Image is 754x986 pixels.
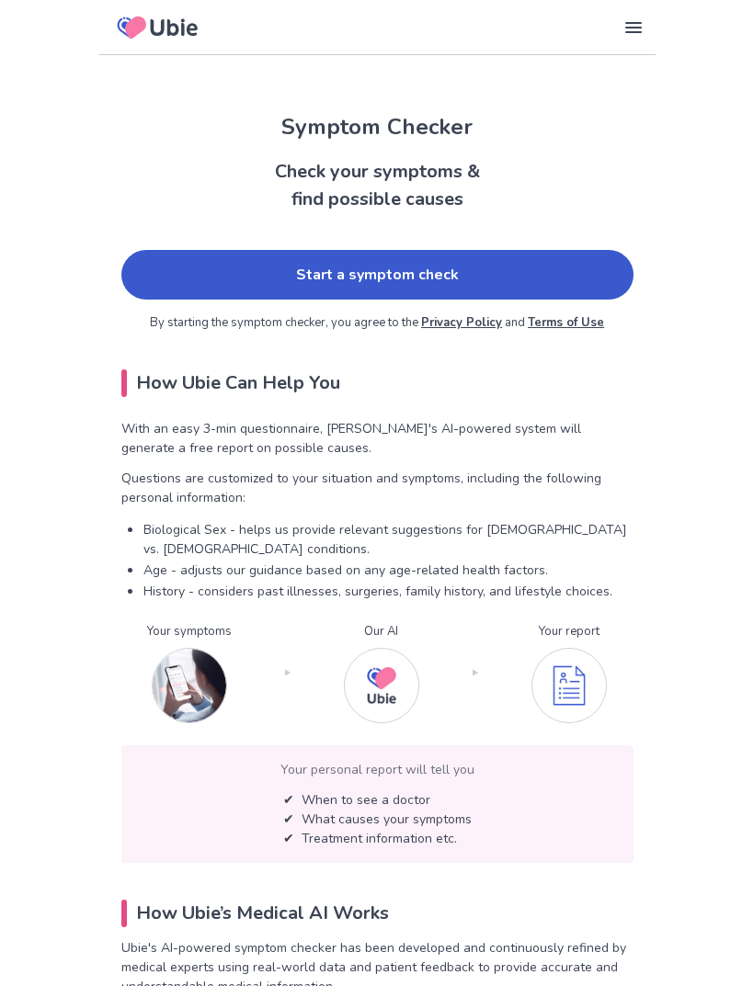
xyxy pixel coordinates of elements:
img: Our AI checks your symptoms [344,648,419,723]
a: Start a symptom check [121,250,634,300]
p: Biological Sex - helps us provide relevant suggestions for [DEMOGRAPHIC_DATA] vs. [DEMOGRAPHIC_DA... [143,520,634,559]
p: Your personal report will tell you [136,760,619,779]
img: You get your personalized report [531,648,607,723]
p: Age - adjusts our guidance based on any age-related health factors. [143,561,634,580]
h2: How Ubie Can Help You [121,369,634,397]
p: Your report [531,623,607,641]
p: Our AI [344,623,419,641]
img: Input your symptoms [152,648,227,723]
p: ✔︎ What causes your symptoms [283,810,472,829]
h1: Symptom Checker [99,110,656,143]
p: Questions are customized to your situation and symptoms, including the following personal informa... [121,469,634,507]
h2: How Ubie’s Medical AI Works [121,900,634,927]
a: Privacy Policy [421,314,502,331]
h2: Check your symptoms & find possible causes [99,158,656,213]
p: With an easy 3-min questionnaire, [PERSON_NAME]'s AI-powered system will generate a free report o... [121,419,634,458]
p: Your symptoms [147,623,232,641]
p: ✔︎ Treatment information etc. [283,829,472,848]
p: By starting the symptom checker, you agree to the and [121,314,634,333]
p: History - considers past illnesses, surgeries, family history, and lifestyle choices. [143,582,634,601]
a: Terms of Use [528,314,604,331]
p: ✔ When to see a doctor [283,790,472,810]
